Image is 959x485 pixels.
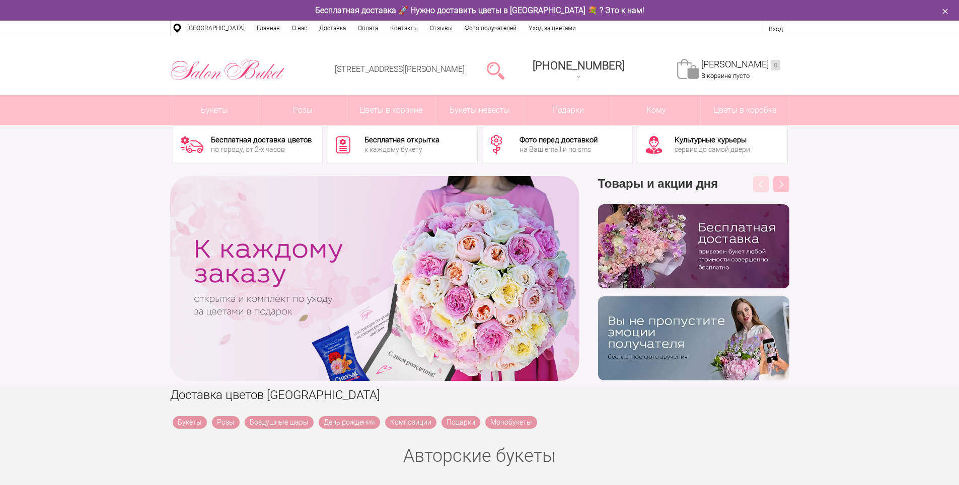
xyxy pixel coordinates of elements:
[523,21,582,36] a: Уход за цветами
[598,204,789,288] img: hpaj04joss48rwypv6hbykmvk1dj7zyr.png.webp
[771,60,780,70] ins: 0
[403,445,556,466] a: Авторские букеты
[384,21,424,36] a: Контакты
[251,21,286,36] a: Главная
[212,416,240,429] a: Розы
[773,176,789,192] button: Next
[364,146,439,153] div: к каждому букету
[335,64,465,74] a: [STREET_ADDRESS][PERSON_NAME]
[163,5,797,16] div: Бесплатная доставка 🚀 Нужно доставить цветы в [GEOGRAPHIC_DATA] 💐 ? Это к нам!
[441,416,480,429] a: Подарки
[352,21,384,36] a: Оплата
[170,57,285,83] img: Цветы Нижний Новгород
[173,416,207,429] a: Букеты
[211,146,312,153] div: по городу, от 2-х часов
[701,59,780,70] a: [PERSON_NAME]
[181,21,251,36] a: [GEOGRAPHIC_DATA]
[598,176,789,204] h3: Товары и акции дня
[347,95,435,125] a: Цветы в корзине
[527,56,631,85] a: [PHONE_NUMBER]
[520,136,598,144] div: Фото перед доставкой
[435,95,524,125] a: Букеты невесты
[211,136,312,144] div: Бесплатная доставка цветов
[701,72,750,79] span: В корзине пусто
[675,146,750,153] div: сервис до самой двери
[171,95,259,125] a: Букеты
[424,21,459,36] a: Отзывы
[319,416,380,429] a: День рождения
[598,296,789,380] img: v9wy31nijnvkfycrkduev4dhgt9psb7e.png.webp
[459,21,523,36] a: Фото получателей
[533,59,625,72] span: [PHONE_NUMBER]
[259,95,347,125] a: Розы
[701,95,789,125] a: Цветы в коробке
[485,416,537,429] a: Монобукеты
[769,25,783,33] a: Вход
[245,416,314,429] a: Воздушные шары
[286,21,313,36] a: О нас
[170,386,789,404] h1: Доставка цветов [GEOGRAPHIC_DATA]
[520,146,598,153] div: на Ваш email и по sms
[612,95,700,125] span: Кому
[313,21,352,36] a: Доставка
[675,136,750,144] div: Культурные курьеры
[524,95,612,125] a: Подарки
[364,136,439,144] div: Бесплатная открытка
[385,416,436,429] a: Композиции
